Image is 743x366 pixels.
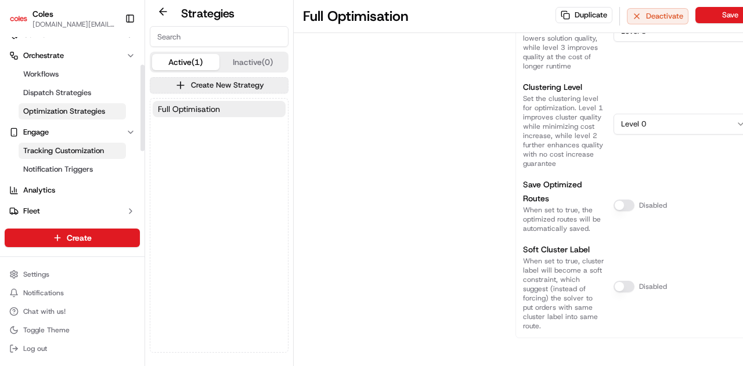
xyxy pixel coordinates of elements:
span: Orchestrate [23,50,64,61]
button: Engage [5,123,140,142]
p: When set to true, the optimized routes will be automatically saved. [523,205,604,233]
label: Clustering Level [523,82,582,92]
div: Start new chat [39,110,190,122]
img: 1736555255976-a54dd68f-1ca7-489b-9aae-adbdc363a1c4 [12,110,33,131]
a: 💻API Documentation [93,163,191,184]
button: Active (1) [152,54,219,70]
a: Optimization Strategies [19,103,126,119]
input: Search [150,26,288,47]
button: Notifications [5,285,140,301]
a: 📗Knowledge Base [7,163,93,184]
button: Deactivate [627,8,688,24]
a: Analytics [5,181,140,200]
h1: Full Optimisation [303,7,409,26]
span: API Documentation [110,168,186,179]
h2: Strategies [181,5,235,21]
a: Workflows [19,66,126,82]
button: Settings [5,266,140,282]
label: Save Optimized Routes [523,179,582,204]
span: Notification Triggers [23,164,93,175]
button: Fleet [5,202,140,220]
span: Pylon [116,196,140,205]
a: Tracking Customization [19,143,126,159]
span: Dispatch Strategies [23,88,91,98]
span: Knowledge Base [23,168,89,179]
img: Nash [12,11,35,34]
button: Create [5,229,140,247]
div: 📗 [12,169,21,178]
input: Got a question? Start typing here... [30,74,209,86]
button: Log out [5,340,140,357]
p: Disabled [639,201,667,210]
a: Notification Triggers [19,161,126,177]
img: Coles [9,9,28,28]
p: Disabled [639,282,667,291]
button: Inactive (0) [219,54,287,70]
span: Settings [23,270,49,279]
a: Dispatch Strategies [19,85,126,101]
button: ColesColes[DOMAIN_NAME][EMAIL_ADDRESS][DOMAIN_NAME] [5,5,120,32]
span: Create [67,232,92,244]
button: Create New Strategy [150,77,288,93]
p: Set the search level for optimization. Level 0 reduces runtime but lowers solution quality, while... [523,6,604,71]
button: Orchestrate [5,46,140,65]
span: Full Optimisation [158,103,220,115]
span: Workflows [23,69,59,79]
p: Welcome 👋 [12,46,211,64]
button: Start new chat [197,114,211,128]
button: Toggle Theme [5,322,140,338]
p: When set to true, cluster label will become a soft constraint, which suggest (instead of forcing)... [523,256,604,331]
div: We're available if you need us! [39,122,147,131]
p: Set the clustering level for optimization. Level 1 improves cluster quality while minimizing cost... [523,94,604,168]
button: [DOMAIN_NAME][EMAIL_ADDRESS][DOMAIN_NAME] [33,20,116,29]
span: Engage [23,127,49,137]
button: Chat with us! [5,303,140,320]
span: Analytics [23,185,55,195]
span: Fleet [23,206,40,216]
a: Powered byPylon [82,195,140,205]
span: Toggle Theme [23,325,70,335]
label: Soft Cluster Label [523,244,590,255]
button: Coles [33,8,53,20]
span: Chat with us! [23,307,66,316]
span: Tracking Customization [23,146,104,156]
div: 💻 [98,169,107,178]
button: Duplicate [556,7,612,23]
span: Optimization Strategies [23,106,105,117]
span: Notifications [23,288,64,298]
span: Log out [23,344,47,353]
button: Full Optimisation [153,101,286,117]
